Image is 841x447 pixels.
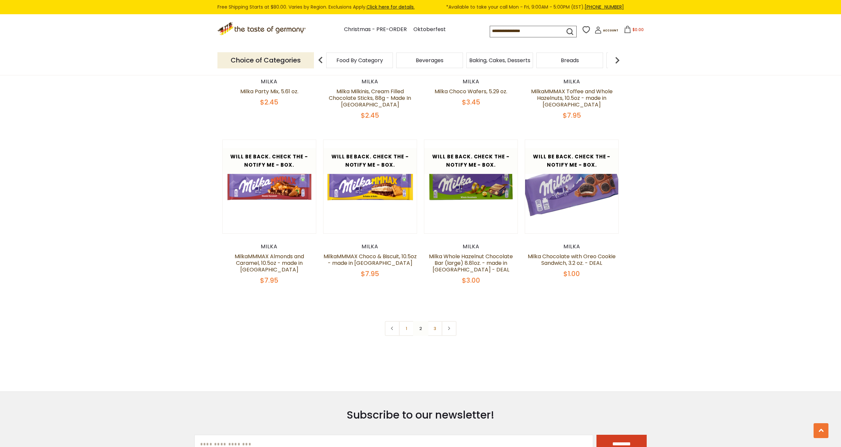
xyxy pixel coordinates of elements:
a: Milka Party Mix, 5.61 oz. [240,88,298,95]
img: MilkaMMMAX [223,140,316,233]
div: Milka [525,78,619,85]
a: [PHONE_NUMBER] [585,4,624,10]
div: Milka [222,243,317,250]
p: Choice of Categories [217,52,314,68]
a: Account [594,26,618,36]
img: previous arrow [314,54,327,67]
div: Milka [222,78,317,85]
a: Milka Whole Hazelnut Chocolate Bar (large) 8.81oz. - made in [GEOGRAPHIC_DATA] - DEAL [429,253,513,273]
a: Christmas - PRE-ORDER [344,25,407,34]
a: Baking, Cakes, Desserts [469,58,530,63]
a: Beverages [416,58,443,63]
div: Milka [525,243,619,250]
a: Milka Chocolate with Oreo Cookie Sandwich, 3.2 oz. - DEAL [528,253,616,267]
a: 3 [427,321,442,336]
span: $0.00 [632,27,644,32]
div: Milka [424,243,518,250]
img: Milka [525,140,619,233]
span: $2.45 [260,98,278,107]
div: Free Shipping Starts at $80.00. Varies by Region. Exclusions Apply. [217,3,624,11]
div: Milka [323,78,417,85]
a: Oktoberfest [413,25,446,34]
a: MilkaMMMAX Choco & Biscuit, 10.5oz - made in [GEOGRAPHIC_DATA] [324,253,417,267]
a: Milka Choco Wafers, 5.29 oz. [435,88,507,95]
button: $0.00 [620,26,648,36]
img: next arrow [611,54,624,67]
h3: Subscribe to our newsletter! [194,408,647,422]
span: $7.95 [361,269,379,278]
a: Breads [561,58,579,63]
div: Milka [424,78,518,85]
span: $3.45 [462,98,480,107]
a: Milka Milkinis, Cream Filled Chocolate Sticks, 88g - Made In [GEOGRAPHIC_DATA] [329,88,411,108]
span: $3.00 [462,276,480,285]
a: 1 [399,321,414,336]
a: Click here for details. [366,4,415,10]
span: $7.95 [563,111,581,120]
span: $7.95 [260,276,278,285]
span: Account [603,29,618,32]
span: $2.45 [361,111,379,120]
span: $1.00 [563,269,580,278]
a: MilkaMMMAX Almonds and Caramel, 10.5oz - made in [GEOGRAPHIC_DATA] [235,253,304,273]
div: Milka [323,243,417,250]
img: MilkaMMMAX [324,140,417,233]
a: MilkaMMMAX Toffee and Whole Hazelnuts, 10.5oz - made in [GEOGRAPHIC_DATA] [531,88,613,108]
span: *Available to take your call Mon - Fri, 9:00AM - 5:00PM (EST). [446,3,624,11]
img: Milka [424,140,518,233]
a: Food By Category [336,58,383,63]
